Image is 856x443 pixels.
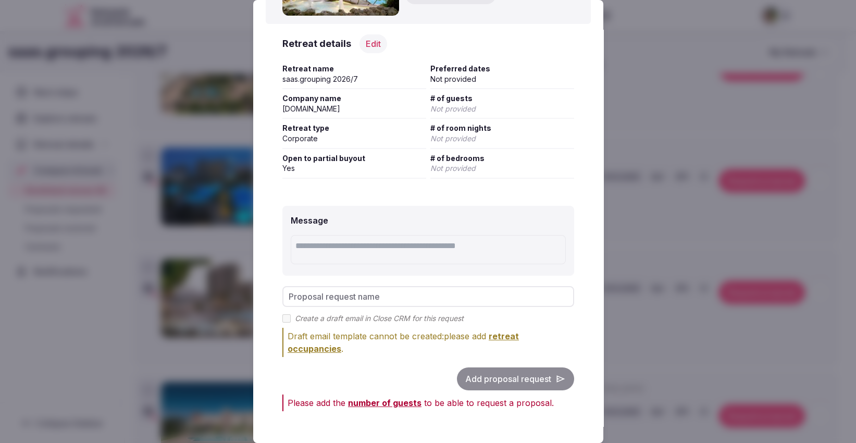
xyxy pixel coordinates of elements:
span: number of guests [348,398,421,408]
span: # of bedrooms [430,153,574,164]
span: Open to partial buyout [282,153,426,164]
span: # of guests [430,93,574,104]
div: Yes [282,163,426,174]
div: Not provided [430,74,574,84]
div: saas.grouping 2026/7 [282,74,426,84]
label: Create a draft email in Close CRM for this request [294,313,463,324]
span: Not provided [430,134,476,143]
div: Please add the to be able to request a proposal. [288,397,574,409]
span: Preferred dates [430,64,574,74]
div: Draft email template cannot be created: please add [288,330,574,355]
div: [DOMAIN_NAME] [282,104,426,114]
span: # of room nights [430,123,574,133]
span: retreat occupancies [288,331,519,354]
label: Message [291,215,328,226]
button: Edit [359,34,387,53]
span: Retreat type [282,123,426,133]
span: Not provided [430,104,476,113]
span: Company name [282,93,426,104]
span: Not provided [430,164,476,173]
span: . [288,331,519,354]
h3: Retreat details [282,37,351,50]
span: Retreat name [282,64,426,74]
div: Corporate [282,133,426,144]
